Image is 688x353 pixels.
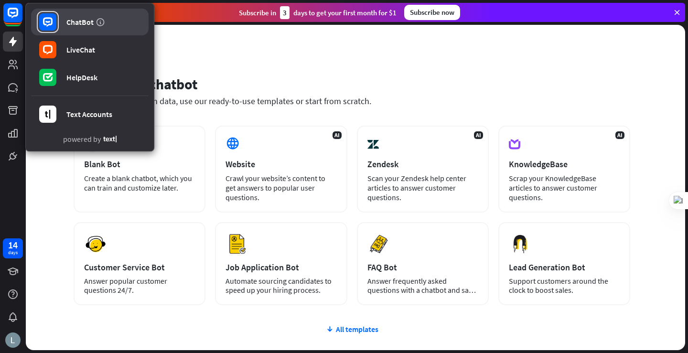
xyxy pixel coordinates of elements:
div: Answer popular customer questions 24/7. [84,277,195,295]
div: Scan your Zendesk help center articles to answer customer questions. [367,173,478,202]
div: Zendesk [367,159,478,170]
div: All templates [74,324,630,334]
button: Open LiveChat chat widget [8,4,36,32]
div: Support customers around the clock to boost sales. [509,277,620,295]
span: AI [615,131,624,139]
div: Subscribe in days to get your first month for $1 [239,6,397,19]
span: AI [474,131,483,139]
div: Lead Generation Bot [509,262,620,273]
div: 3 [280,6,290,19]
div: Automate sourcing candidates to speed up your hiring process. [226,277,336,295]
div: FAQ Bot [367,262,478,273]
div: Subscribe now [404,5,460,20]
div: 14 [8,241,18,249]
div: Scrap your KnowledgeBase articles to answer customer questions. [509,173,620,202]
div: Crawl your website’s content to get answers to popular user questions. [226,173,336,202]
div: days [8,249,18,256]
div: Blank Bot [84,159,195,170]
span: AI [333,131,342,139]
div: Job Application Bot [226,262,336,273]
div: Create a blank chatbot, which you can train and customize later. [84,173,195,193]
div: Train your chatbot with data, use our ready-to-use templates or start from scratch. [74,96,630,107]
div: KnowledgeBase [509,159,620,170]
div: Answer frequently asked questions with a chatbot and save your time. [367,277,478,295]
div: Website [226,159,336,170]
a: 14 days [3,238,23,258]
div: Customer Service Bot [84,262,195,273]
div: Set up your chatbot [74,75,630,93]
